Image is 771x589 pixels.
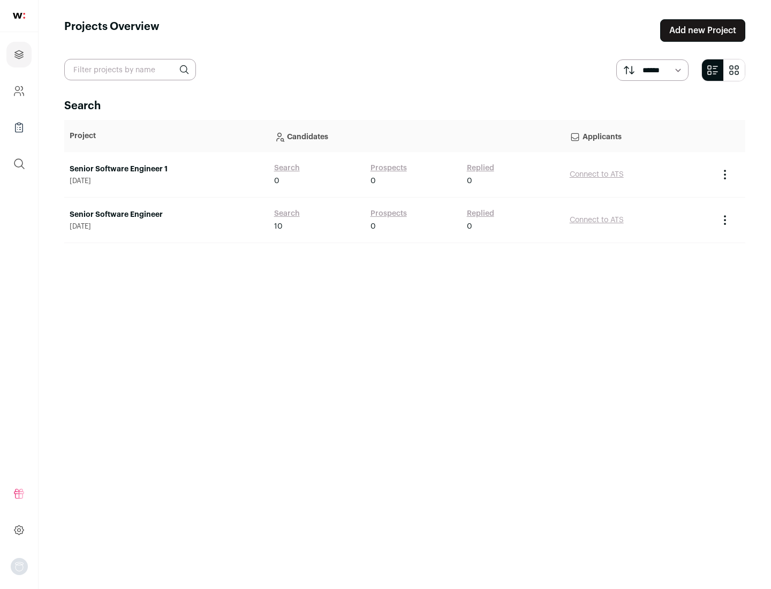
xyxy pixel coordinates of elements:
[6,78,32,104] a: Company and ATS Settings
[467,163,494,173] a: Replied
[570,171,624,178] a: Connect to ATS
[719,214,731,226] button: Project Actions
[660,19,745,42] a: Add new Project
[371,176,376,186] span: 0
[70,209,263,220] a: Senior Software Engineer
[570,125,708,147] p: Applicants
[467,176,472,186] span: 0
[70,164,263,175] a: Senior Software Engineer 1
[70,177,263,185] span: [DATE]
[371,221,376,232] span: 0
[719,168,731,181] button: Project Actions
[274,163,300,173] a: Search
[11,558,28,575] img: nopic.png
[274,208,300,219] a: Search
[64,99,745,114] h2: Search
[371,163,407,173] a: Prospects
[6,115,32,140] a: Company Lists
[274,221,283,232] span: 10
[274,125,559,147] p: Candidates
[70,131,263,141] p: Project
[64,59,196,80] input: Filter projects by name
[64,19,160,42] h1: Projects Overview
[467,208,494,219] a: Replied
[570,216,624,224] a: Connect to ATS
[371,208,407,219] a: Prospects
[467,221,472,232] span: 0
[70,222,263,231] span: [DATE]
[6,42,32,67] a: Projects
[13,13,25,19] img: wellfound-shorthand-0d5821cbd27db2630d0214b213865d53afaa358527fdda9d0ea32b1df1b89c2c.svg
[11,558,28,575] button: Open dropdown
[274,176,279,186] span: 0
